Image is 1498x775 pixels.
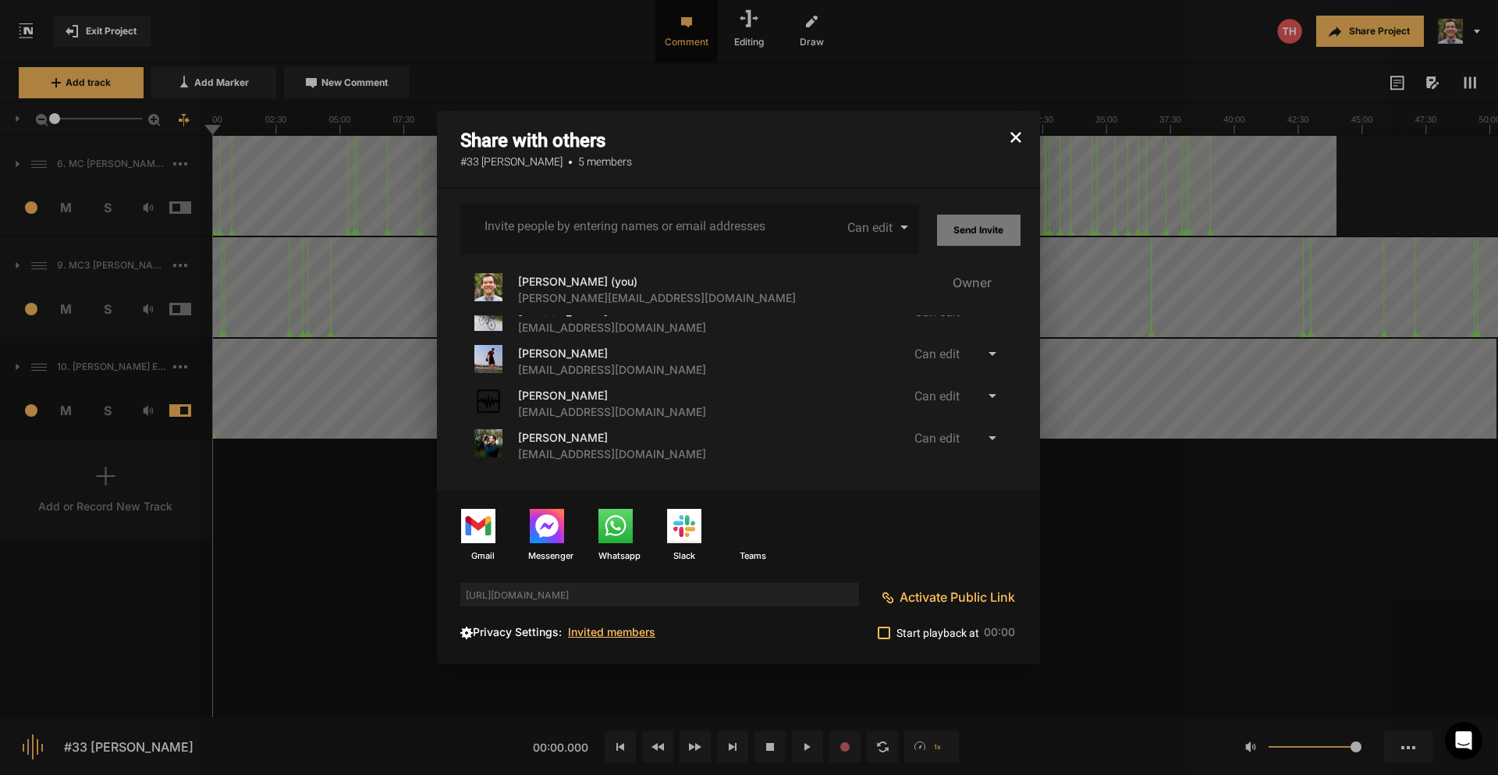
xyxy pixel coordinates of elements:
[485,219,767,233] input: Invite people by entering names or email addresses
[740,543,766,563] span: Teams
[509,273,796,306] span: [PERSON_NAME] (you)
[893,581,1015,613] button: Activate Public Link
[1445,722,1482,759] div: Open Intercom Messenger
[518,363,706,376] span: [EMAIL_ADDRESS][DOMAIN_NAME]
[460,583,859,606] span: [URL][DOMAIN_NAME]
[914,304,960,319] span: Can edit
[474,345,502,373] img: ACg8ocJ5zrP0c3SJl5dKscm-Goe6koz8A9fWD7dpguHuX8DX5VIxymM=s96-c
[509,303,706,336] span: [PERSON_NAME]
[437,111,1040,188] h3: Share with others
[474,303,502,331] img: ACg8ocLxXzHjWyafR7sVkIfmxRufCxqaSAR27SDjuE-ggbMy1qqdgD8=s96-c
[896,624,979,642] span: Start playback at
[914,389,960,403] span: Can edit
[578,155,632,168] span: 5 members
[937,215,1021,246] button: Send Invite
[474,273,502,301] img: 424769395311cb87e8bb3f69157a6d24
[460,155,563,168] span: #33 [PERSON_NAME]
[518,447,706,460] span: [EMAIL_ADDRESS][DOMAIN_NAME]
[473,625,562,638] span: Privacy Settings:
[449,509,508,561] a: Gmail
[521,543,573,563] span: Messenger
[591,543,641,563] span: Whatsapp
[509,387,706,420] span: [PERSON_NAME]
[586,509,645,561] a: Whatsapp
[914,347,960,361] span: Can edit
[847,220,893,235] span: Can edit
[462,543,495,563] span: Gmail
[509,345,706,378] span: [PERSON_NAME]
[509,429,706,462] span: [PERSON_NAME]
[914,431,960,446] span: Can edit
[914,273,1004,306] div: Owner
[485,216,767,236] mat-chip-list: collaborators emails
[518,321,706,334] span: [EMAIL_ADDRESS][DOMAIN_NAME]
[568,625,655,638] span: Invited members
[518,291,796,304] span: [PERSON_NAME][EMAIL_ADDRESS][DOMAIN_NAME]
[673,543,695,563] span: Slack
[984,625,1015,638] span: 00:00
[474,387,502,415] img: ACg8ocKpinyfltYabm-Omuvp9S5XdqoFEJCCAHX1SNS9DboiogGp4uU=s96-c
[518,405,706,418] span: [EMAIL_ADDRESS][DOMAIN_NAME]
[474,429,502,457] img: ACg8ocL9w3neR238kOXtUvPGBBDp7OFO3fCvEK3gkbjpWesk_FjU_zGq=s96-c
